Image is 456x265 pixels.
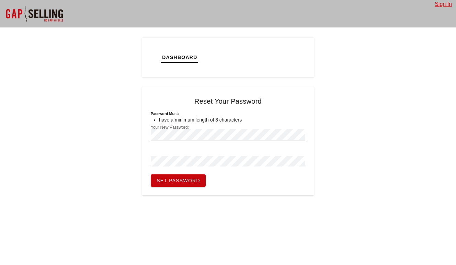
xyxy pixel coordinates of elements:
[151,96,305,107] h4: Reset Your Password
[243,55,274,60] span: Calendar
[208,55,232,60] span: Tickets
[156,46,203,68] button: Dashboard
[156,178,200,183] span: Set Password
[435,1,452,7] a: Sign In
[280,46,309,68] button: Tasks
[285,55,304,60] span: Tasks
[159,116,305,124] li: have a minimum length of 8 characters
[203,46,238,68] button: Tickets
[151,174,206,187] button: Set Password
[151,111,305,116] h6: Password must:
[151,125,189,130] label: Your New Password:
[162,55,197,60] span: Dashboard
[238,46,280,68] button: Calendar
[154,50,160,64] img: logo.png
